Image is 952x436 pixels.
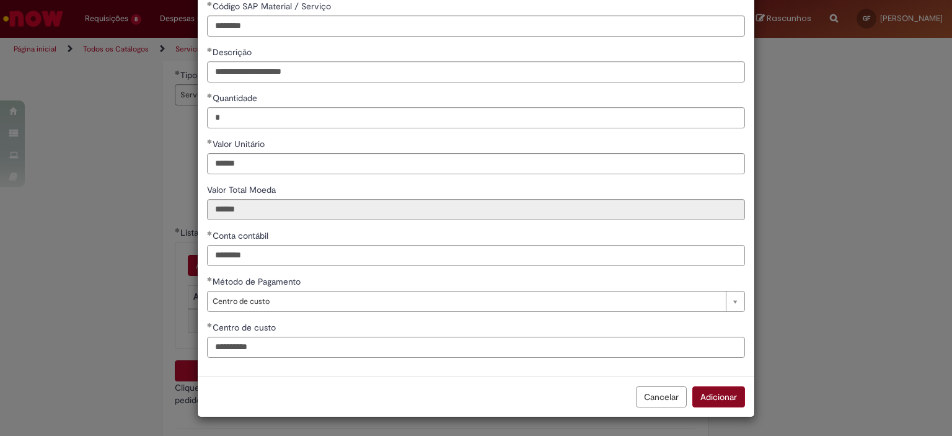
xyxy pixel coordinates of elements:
[213,230,271,241] span: Conta contábil
[692,386,745,407] button: Adicionar
[213,138,267,149] span: Valor Unitário
[207,47,213,52] span: Obrigatório Preenchido
[207,323,213,327] span: Obrigatório Preenchido
[213,322,278,333] span: Centro de custo
[213,92,260,104] span: Quantidade
[207,153,745,174] input: Valor Unitário
[207,245,745,266] input: Conta contábil
[207,93,213,98] span: Obrigatório Preenchido
[213,47,254,58] span: Descrição
[207,277,213,282] span: Obrigatório Preenchido
[207,139,213,144] span: Obrigatório Preenchido
[636,386,687,407] button: Cancelar
[213,1,333,12] span: Código SAP Material / Serviço
[213,291,720,311] span: Centro de custo
[207,231,213,236] span: Obrigatório Preenchido
[207,107,745,128] input: Quantidade
[207,1,213,6] span: Obrigatório Preenchido
[207,16,745,37] input: Código SAP Material / Serviço
[207,337,745,358] input: Centro de custo
[207,61,745,82] input: Descrição
[213,276,303,287] span: Método de Pagamento
[207,184,278,195] span: Somente leitura - Valor Total Moeda
[207,199,745,220] input: Valor Total Moeda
